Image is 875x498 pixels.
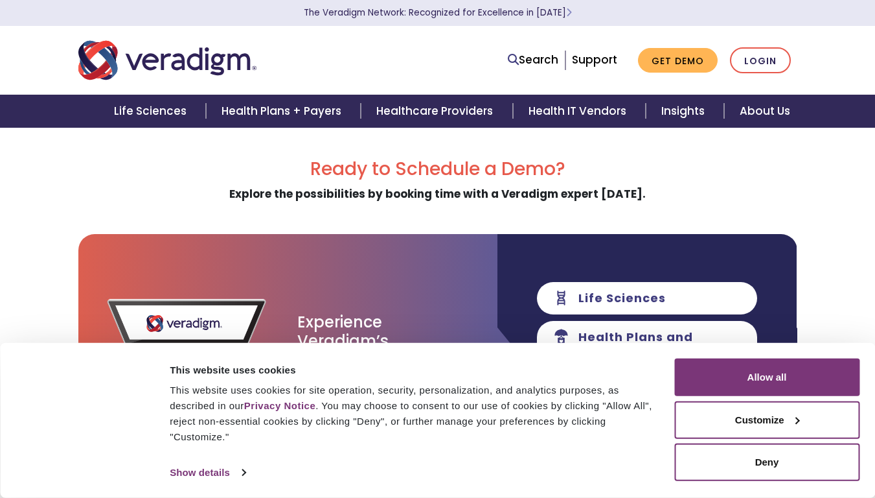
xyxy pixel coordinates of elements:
[98,95,206,128] a: Life Sciences
[78,39,256,82] img: Veradigm logo
[304,6,572,19] a: The Veradigm Network: Recognized for Excellence in [DATE]Learn More
[170,383,659,445] div: This website uses cookies for site operation, security, personalization, and analytics purposes, ...
[508,51,558,69] a: Search
[170,362,659,377] div: This website uses cookies
[229,186,646,202] strong: Explore the possibilities by booking time with a Veradigm expert [DATE].
[297,313,443,369] h3: Experience Veradigm’s solutions in action
[170,463,245,482] a: Show details
[674,401,859,438] button: Customize
[566,6,572,19] span: Learn More
[361,95,512,128] a: Healthcare Providers
[646,95,724,128] a: Insights
[724,95,806,128] a: About Us
[78,158,797,180] h2: Ready to Schedule a Demo?
[244,400,315,411] a: Privacy Notice
[206,95,361,128] a: Health Plans + Payers
[730,47,791,74] a: Login
[674,444,859,481] button: Deny
[572,52,617,67] a: Support
[638,48,718,73] a: Get Demo
[513,95,646,128] a: Health IT Vendors
[674,359,859,396] button: Allow all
